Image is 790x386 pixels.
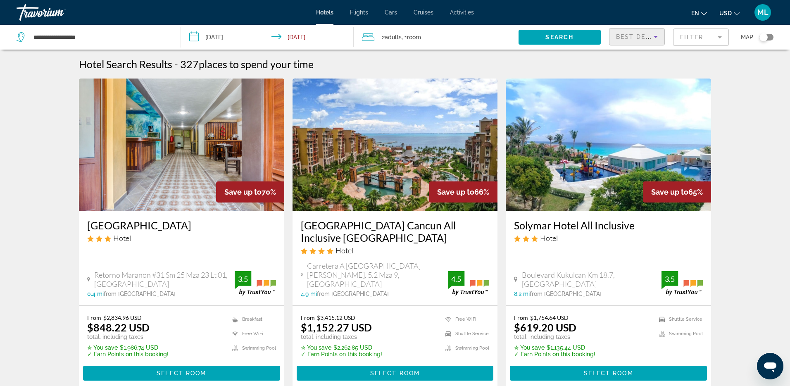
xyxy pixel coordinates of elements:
li: Free WiFi [441,314,489,324]
a: Cars [385,9,397,16]
span: Select Room [370,370,420,376]
div: 66% [429,181,497,203]
button: Change currency [719,7,740,19]
div: 65% [643,181,711,203]
a: Solymar Hotel All Inclusive [514,219,703,231]
img: Hotel image [293,79,498,211]
span: Save up to [437,188,474,196]
div: 4.5 [448,274,464,284]
span: places to spend your time [199,58,314,70]
li: Shuttle Service [655,314,703,324]
img: trustyou-badge.svg [448,271,489,295]
img: Hotel image [506,79,711,211]
img: trustyou-badge.svg [662,271,703,295]
div: 70% [216,181,284,203]
img: Hotel image [79,79,284,211]
li: Shuttle Service [441,329,489,339]
a: Activities [450,9,474,16]
span: From [87,314,101,321]
li: Swimming Pool [441,343,489,353]
button: Select Room [83,366,280,381]
button: User Menu [752,4,773,21]
span: Map [741,31,753,43]
span: ✮ You save [301,344,331,351]
a: Flights [350,9,368,16]
del: $1,754.64 USD [530,314,569,321]
img: trustyou-badge.svg [235,271,276,295]
ins: $848.22 USD [87,321,150,334]
span: 2 [382,31,402,43]
a: Travorium [17,2,99,23]
span: USD [719,10,732,17]
span: en [691,10,699,17]
del: $2,834.96 USD [103,314,142,321]
span: 4.9 mi [301,291,317,297]
p: $2,262.85 USD [301,344,382,351]
h2: 327 [180,58,314,70]
span: Hotel [336,246,353,255]
mat-select: Sort by [616,32,658,42]
button: Toggle map [753,33,773,41]
span: Save up to [224,188,262,196]
p: $1,986.74 USD [87,344,169,351]
span: Boulevard Kukulcan Km 18.7, [GEOGRAPHIC_DATA] [522,270,662,288]
button: Select Room [297,366,494,381]
span: Select Room [157,370,206,376]
a: Select Room [83,367,280,376]
span: - [174,58,178,70]
span: ✮ You save [87,344,118,351]
li: Swimming Pool [228,343,276,353]
button: Travelers: 2 adults, 0 children [354,25,518,50]
span: from [GEOGRAPHIC_DATA] [530,291,602,297]
del: $3,415.12 USD [317,314,355,321]
span: Search [545,34,573,41]
span: Adults [385,34,402,41]
span: ML [757,8,769,17]
span: From [514,314,528,321]
p: $1,135.44 USD [514,344,595,351]
span: Select Room [584,370,633,376]
li: Free WiFi [228,329,276,339]
span: Hotel [540,234,558,243]
button: Select Room [510,366,707,381]
a: Select Room [297,367,494,376]
span: 8.2 mi [514,291,530,297]
span: 0.4 mi [87,291,104,297]
a: [GEOGRAPHIC_DATA] [87,219,276,231]
ins: $619.20 USD [514,321,576,334]
li: Swimming Pool [655,329,703,339]
button: Search [519,30,601,45]
a: [GEOGRAPHIC_DATA] Cancun All Inclusive [GEOGRAPHIC_DATA] [301,219,490,244]
span: Room [407,34,421,41]
li: Breakfast [228,314,276,324]
button: Check-in date: Nov 8, 2025 Check-out date: Nov 16, 2025 [181,25,354,50]
iframe: Button to launch messaging window [757,353,783,379]
p: ✓ Earn Points on this booking! [301,351,382,357]
span: Save up to [651,188,688,196]
button: Filter [673,28,729,46]
button: Change language [691,7,707,19]
span: From [301,314,315,321]
span: Retorno Maranon #31 Sm 25 Mza 23 Lt 01, [GEOGRAPHIC_DATA] [94,270,235,288]
span: ✮ You save [514,344,545,351]
span: Carretera A [GEOGRAPHIC_DATA][PERSON_NAME]. 5.2 Mza 9, [GEOGRAPHIC_DATA] [307,261,448,288]
p: ✓ Earn Points on this booking! [87,351,169,357]
span: from [GEOGRAPHIC_DATA] [104,291,176,297]
span: Best Deals [616,33,659,40]
a: Cruises [414,9,433,16]
div: 4 star Hotel [301,246,490,255]
p: total, including taxes [514,334,595,340]
p: total, including taxes [301,334,382,340]
a: Hotels [316,9,333,16]
ins: $1,152.27 USD [301,321,372,334]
